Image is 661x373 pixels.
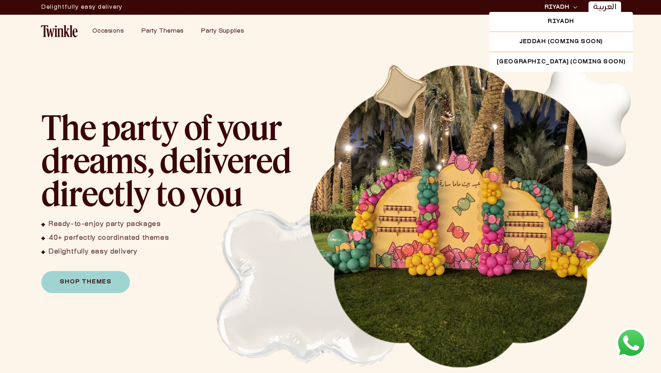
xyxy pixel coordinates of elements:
[41,0,123,14] p: Delightfully easy delivery
[201,28,244,35] a: Party Supplies
[87,22,136,40] summary: Occasions
[544,3,569,11] span: RIYADH
[41,248,169,256] li: Delightfully easy delivery
[41,110,298,209] h2: The party of your dreams, delivered directly to you
[92,28,123,34] span: Occasions
[489,32,633,51] a: JEDDAH (coming soon)
[365,57,435,127] img: 3D golden Balloon
[41,271,130,293] a: Shop Themes
[489,52,633,72] a: [GEOGRAPHIC_DATA] (coming soon)
[196,22,256,40] summary: Party Supplies
[41,25,78,37] img: Twinkle
[141,28,183,35] a: Party Themes
[41,0,123,14] div: Announcement
[520,50,645,175] img: Slider balloon
[136,22,196,40] summary: Party Themes
[593,3,616,12] a: العربية
[542,3,580,12] button: RIYADH
[41,234,169,243] li: 40+ perfectly coordinated themes
[41,220,169,229] li: Ready-to-enjoy party packages
[141,28,183,34] span: Party Themes
[201,28,244,34] span: Party Supplies
[489,12,633,31] a: RIYADH
[92,28,123,35] a: Occasions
